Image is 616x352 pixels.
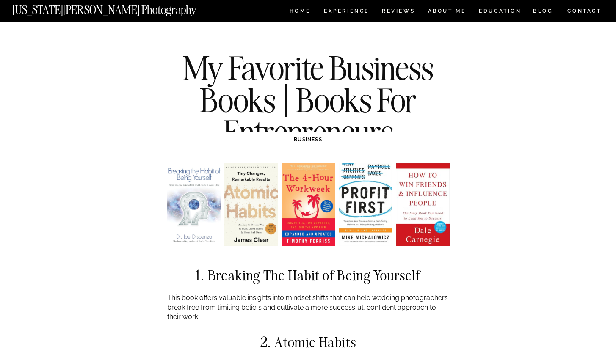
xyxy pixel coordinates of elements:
h2: 2. Atomic Habits [167,335,450,350]
a: EDUCATION [478,8,522,16]
h1: My Favorite Business Books | Books For Entrepreneurs [155,52,462,148]
h2: 1. Breaking The Habit of Being Yourself [167,268,450,283]
a: REVIEWS [382,8,414,16]
a: [US_STATE][PERSON_NAME] Photography [12,4,225,11]
p: This book offers valuable insights into mindset shifts that can help wedding photographers break ... [167,293,450,322]
a: CONTACT [567,6,602,16]
a: BUSINESS [294,137,322,143]
a: Experience [324,8,368,16]
a: ABOUT ME [428,8,466,16]
a: BLOG [533,8,553,16]
a: HOME [288,8,312,16]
